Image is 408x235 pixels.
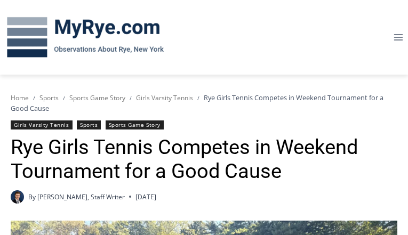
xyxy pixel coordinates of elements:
[69,93,125,102] a: Sports Game Story
[11,120,73,129] a: Girls Varsity Tennis
[388,29,408,45] button: Open menu
[135,192,156,202] time: [DATE]
[11,190,24,204] a: Author image
[28,192,36,202] span: By
[37,192,125,201] a: [PERSON_NAME], Staff Writer
[11,92,397,114] nav: Breadcrumbs
[77,120,101,129] a: Sports
[130,94,132,102] span: /
[11,93,29,102] a: Home
[197,94,199,102] span: /
[11,135,397,184] h1: Rye Girls Tennis Competes in Weekend Tournament for a Good Cause
[63,94,65,102] span: /
[106,120,164,129] a: Sports Game Story
[39,93,59,102] a: Sports
[11,190,24,204] img: Charlie Morris headshot PROFESSIONAL HEADSHOT
[33,94,35,102] span: /
[136,93,193,102] a: Girls Varsity Tennis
